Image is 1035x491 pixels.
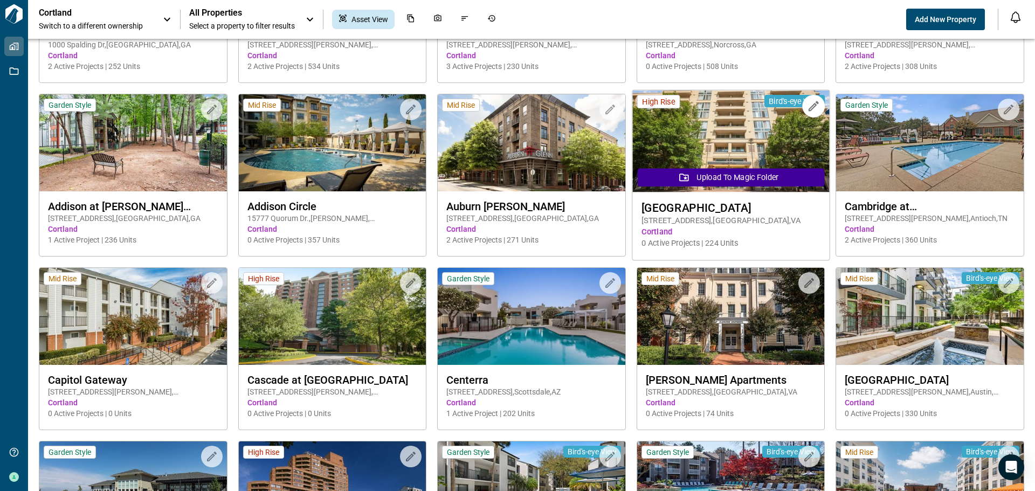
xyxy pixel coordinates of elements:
span: [STREET_ADDRESS] , [GEOGRAPHIC_DATA] , VA [646,386,816,397]
div: Documents [400,10,422,29]
span: Garden Style [49,100,91,110]
span: [STREET_ADDRESS][PERSON_NAME] , [GEOGRAPHIC_DATA] , GA [48,386,218,397]
span: Cortland [641,226,820,238]
button: Upload to Magic Folder [638,168,824,186]
span: 2 Active Projects | 308 Units [845,61,1015,72]
p: Cortland [39,8,136,18]
span: 3 Active Projects | 230 Units [446,61,617,72]
span: Cambridge at [GEOGRAPHIC_DATA] [845,200,1015,213]
img: property-asset [836,94,1024,191]
span: Mid Rise [49,274,77,283]
span: [STREET_ADDRESS] , [GEOGRAPHIC_DATA] , GA [48,213,218,224]
span: [GEOGRAPHIC_DATA] [641,201,820,215]
span: Cortland [646,397,816,408]
span: [STREET_ADDRESS][PERSON_NAME] , [GEOGRAPHIC_DATA] , [GEOGRAPHIC_DATA] [446,39,617,50]
div: Open Intercom Messenger [998,454,1024,480]
span: [STREET_ADDRESS][PERSON_NAME] , Austin , [GEOGRAPHIC_DATA] [845,386,1015,397]
span: Mid Rise [447,100,475,110]
span: Bird's-eye View [568,447,617,457]
img: property-asset [39,94,227,191]
img: property-asset [239,268,426,365]
span: Bird's-eye View [966,447,1015,457]
span: Cortland [247,224,418,234]
span: Switch to a different ownership [39,20,152,31]
span: 0 Active Projects | 0 Units [247,408,418,419]
span: 2 Active Projects | 271 Units [446,234,617,245]
span: [STREET_ADDRESS][PERSON_NAME] , [GEOGRAPHIC_DATA] , VA [247,386,418,397]
span: Cortland [48,50,218,61]
img: property-asset [637,268,825,365]
div: Photos [427,10,448,29]
img: property-asset [438,268,625,365]
span: Cortland [48,397,218,408]
span: Bird's-eye View [966,273,1015,283]
span: Cortland [845,50,1015,61]
span: Cortland [845,224,1015,234]
span: Mid Rise [845,274,873,283]
span: Garden Style [845,100,888,110]
div: Job History [481,10,502,29]
span: 0 Active Projects | 74 Units [646,408,816,419]
span: Cortland [646,50,816,61]
span: Asset View [351,14,388,25]
span: Garden Style [447,274,489,283]
span: 0 Active Projects | 224 Units [641,238,820,249]
span: Mid Rise [646,274,674,283]
span: Mid Rise [845,447,873,457]
span: High Rise [642,96,675,107]
span: [STREET_ADDRESS][PERSON_NAME] , Antioch , TN [845,213,1015,224]
span: Mid Rise [248,100,276,110]
span: Auburn [PERSON_NAME] [446,200,617,213]
span: [STREET_ADDRESS] , Scottsdale , AZ [446,386,617,397]
span: 1 Active Project | 202 Units [446,408,617,419]
span: 15777 Quorum Dr. , [PERSON_NAME] , [GEOGRAPHIC_DATA] [247,213,418,224]
span: Garden Style [646,447,689,457]
span: 0 Active Projects | 330 Units [845,408,1015,419]
span: [STREET_ADDRESS] , [GEOGRAPHIC_DATA] , GA [446,213,617,224]
span: [STREET_ADDRESS] , Norcross , GA [646,39,816,50]
span: Garden Style [447,447,489,457]
span: [STREET_ADDRESS][PERSON_NAME] , [GEOGRAPHIC_DATA] , CO [845,39,1015,50]
button: Open notification feed [1007,9,1024,26]
span: [PERSON_NAME] Apartments [646,374,816,386]
span: Cortland [845,397,1015,408]
span: 1000 Spalding Dr , [GEOGRAPHIC_DATA] , GA [48,39,218,50]
img: property-asset [438,94,625,191]
span: [GEOGRAPHIC_DATA] [845,374,1015,386]
span: 2 Active Projects | 360 Units [845,234,1015,245]
div: Issues & Info [454,10,475,29]
span: [STREET_ADDRESS][PERSON_NAME] , [GEOGRAPHIC_DATA] , VA [247,39,418,50]
img: property-asset [239,94,426,191]
span: Select a property to filter results [189,20,295,31]
span: High Rise [248,447,279,457]
span: [STREET_ADDRESS] , [GEOGRAPHIC_DATA] , VA [641,215,820,226]
span: Add New Property [915,14,976,25]
img: property-asset [632,91,829,192]
span: 0 Active Projects | 0 Units [48,408,218,419]
span: Cortland [446,224,617,234]
span: 2 Active Projects | 534 Units [247,61,418,72]
span: 1 Active Project | 236 Units [48,234,218,245]
span: High Rise [248,274,279,283]
span: All Properties [189,8,295,18]
span: 2 Active Projects | 252 Units [48,61,218,72]
span: 0 Active Projects | 357 Units [247,234,418,245]
span: Cortland [446,397,617,408]
span: 0 Active Projects | 508 Units [646,61,816,72]
span: Cortland [446,50,617,61]
img: property-asset [39,268,227,365]
span: Capitol Gateway [48,374,218,386]
span: Cortland [247,397,418,408]
span: Cascade at [GEOGRAPHIC_DATA] [247,374,418,386]
div: Asset View [332,10,395,29]
span: Cortland [247,50,418,61]
button: Add New Property [906,9,985,30]
span: Bird's-eye View [769,96,820,106]
span: Centerra [446,374,617,386]
span: Addison at [PERSON_NAME][GEOGRAPHIC_DATA] [48,200,218,213]
img: property-asset [836,268,1024,365]
span: Addison Circle [247,200,418,213]
span: Bird's-eye View [767,447,816,457]
span: Cortland [48,224,218,234]
span: Garden Style [49,447,91,457]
